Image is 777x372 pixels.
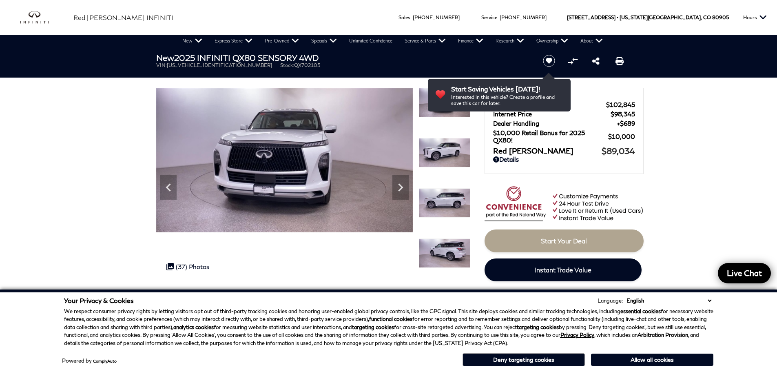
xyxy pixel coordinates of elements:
button: Deny targeting cookies [463,353,585,366]
img: New 2025 RADIANT WHITE INFINITI SENSORY 4WD image 4 [419,138,470,167]
a: Live Chat [718,263,771,283]
button: Allow all cookies [591,354,713,366]
a: Print this New 2025 INFINITI QX80 SENSORY 4WD [615,56,624,66]
strong: analytics cookies [173,324,214,330]
a: Unlimited Confidence [343,35,398,47]
span: [US_VEHICLE_IDENTIFICATION_NUMBER] [167,62,272,68]
a: Express Store [208,35,259,47]
span: VIN: [156,62,167,68]
span: : [497,14,498,20]
img: New 2025 RADIANT WHITE INFINITI SENSORY 4WD image 3 [156,88,413,232]
span: Start Your Deal [541,237,587,245]
a: Details [493,156,635,163]
div: Previous [160,175,177,200]
strong: Arbitration Provision [638,332,688,338]
span: $102,845 [606,101,635,108]
nav: Main Navigation [176,35,609,47]
h1: 2025 INFINITI QX80 SENSORY 4WD [156,53,529,62]
a: [STREET_ADDRESS] • [US_STATE][GEOGRAPHIC_DATA], CO 80905 [567,14,729,20]
a: New [176,35,208,47]
a: infiniti [20,11,61,24]
a: Instant Trade Value [485,258,642,281]
strong: essential cookies [620,308,661,314]
a: $10,000 Retail Bonus for 2025 QX80! $10,000 [493,129,635,144]
a: Service & Parts [398,35,452,47]
div: Powered by [62,358,117,363]
strong: targeting cookies [517,324,559,330]
button: Save vehicle [540,54,558,67]
div: Language: [598,298,623,303]
span: Live Chat [723,268,766,278]
select: Language Select [624,296,713,305]
span: Service [481,14,497,20]
span: QX702105 [294,62,320,68]
span: Red [PERSON_NAME] INFINITI [73,13,173,21]
span: Internet Price [493,110,611,118]
div: Next [392,175,409,200]
a: Pre-Owned [259,35,305,47]
strong: targeting cookies [352,324,394,330]
a: ComplyAuto [93,359,117,363]
a: Ownership [530,35,574,47]
span: Dealer Handling [493,120,617,127]
span: $10,000 [608,133,635,140]
a: Dealer Handling $689 [493,120,635,127]
span: : [410,14,412,20]
strong: functional cookies [369,316,412,322]
a: Share this New 2025 INFINITI QX80 SENSORY 4WD [592,56,600,66]
span: $10,000 Retail Bonus for 2025 QX80! [493,129,608,144]
span: Your Privacy & Cookies [64,296,134,304]
a: [PHONE_NUMBER] [413,14,460,20]
a: Red [PERSON_NAME] INFINITI [73,13,173,22]
img: New 2025 RADIANT WHITE INFINITI SENSORY 4WD image 6 [419,238,470,268]
a: Research [489,35,530,47]
span: $89,034 [602,146,635,156]
a: Red [PERSON_NAME] $89,034 [493,146,635,156]
img: New 2025 RADIANT WHITE INFINITI SENSORY 4WD image 5 [419,188,470,218]
div: (37) Photos [162,259,213,274]
p: We respect consumer privacy rights by letting visitors opt out of third-party tracking cookies an... [64,307,713,347]
button: Compare Vehicle [567,55,579,67]
a: Specials [305,35,343,47]
a: Finance [452,35,489,47]
span: $98,345 [611,110,635,118]
span: Sales [398,14,410,20]
a: [PHONE_NUMBER] [500,14,547,20]
a: Start Your Deal [485,229,644,252]
span: MSRP [493,101,606,108]
img: INFINITI [20,11,61,24]
a: MSRP $102,845 [493,101,635,108]
span: Instant Trade Value [534,266,591,274]
a: About [574,35,609,47]
a: Internet Price $98,345 [493,110,635,118]
strong: New [156,53,174,62]
img: New 2025 RADIANT WHITE INFINITI SENSORY 4WD image 3 [419,88,470,117]
span: Stock: [280,62,294,68]
a: Privacy Policy [560,332,594,338]
span: $689 [617,120,635,127]
span: Red [PERSON_NAME] [493,146,602,155]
